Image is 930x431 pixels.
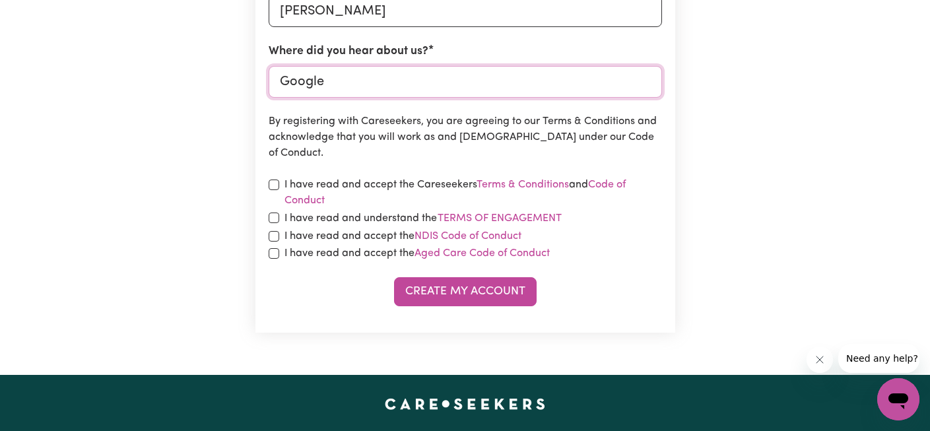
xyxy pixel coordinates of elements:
[269,114,662,161] p: By registering with Careseekers, you are agreeing to our Terms & Conditions and acknowledge that ...
[415,231,521,242] a: NDIS Code of Conduct
[807,347,833,373] iframe: Close message
[269,66,662,98] input: e.g. Google, word of mouth etc.
[877,378,919,420] iframe: Button to launch messaging window
[437,210,562,227] button: I have read and understand the
[415,248,550,259] a: Aged Care Code of Conduct
[385,399,545,409] a: Careseekers home page
[838,344,919,373] iframe: Message from company
[284,180,626,206] a: Code of Conduct
[477,180,569,190] a: Terms & Conditions
[284,228,521,244] label: I have read and accept the
[284,210,562,227] label: I have read and understand the
[269,43,428,60] label: Where did you hear about us?
[394,277,537,306] button: Create My Account
[284,177,662,209] label: I have read and accept the Careseekers and
[284,246,550,261] label: I have read and accept the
